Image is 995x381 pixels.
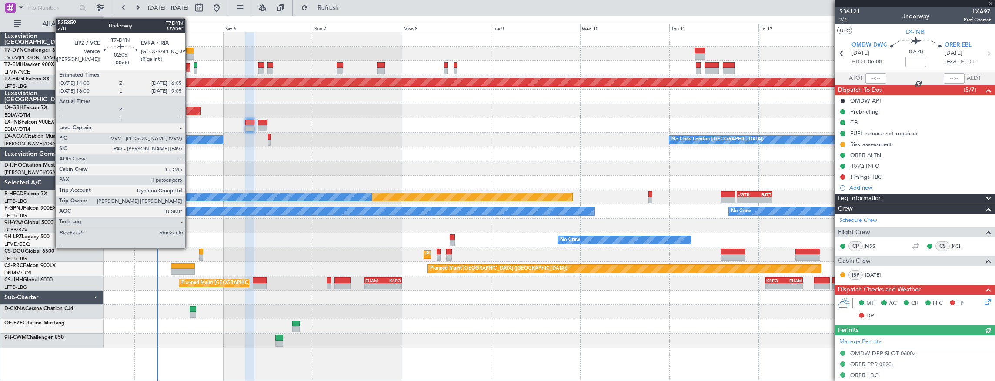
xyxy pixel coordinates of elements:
[838,194,882,204] span: Leg Information
[105,17,120,25] div: [DATE]
[4,335,64,340] a: 9H-CWMChallenger 850
[865,271,885,279] a: [DATE]
[224,24,313,32] div: Sat 6
[4,206,56,211] a: F-GPNJFalcon 900EX
[4,234,22,240] span: 9H-LPZ
[766,284,784,289] div: -
[669,24,758,32] div: Thu 11
[839,7,860,16] span: 536121
[365,278,383,283] div: EHAM
[4,212,27,219] a: LFPB/LBG
[905,27,925,37] span: LX-INB
[4,134,24,139] span: LX-AOA
[4,321,65,326] a: OE-FZECitation Mustang
[850,151,881,159] div: ORER ALTN
[849,184,991,191] div: Add new
[738,197,755,203] div: -
[4,249,54,254] a: CS-DOUGlobal 6500
[4,335,27,340] span: 9H-CWM
[4,227,27,233] a: FCBB/BZV
[23,21,92,27] span: All Aircraft
[784,278,802,283] div: EHAM
[851,49,869,58] span: [DATE]
[4,62,21,67] span: T7-EMI
[945,58,958,67] span: 08:20
[839,16,860,23] span: 2/4
[134,24,224,32] div: Fri 5
[758,24,848,32] div: Fri 12
[967,74,981,83] span: ALDT
[4,191,47,197] a: F-HECDFalcon 7X
[4,48,24,53] span: T7-DYN
[851,58,866,67] span: ETOT
[4,62,57,67] a: T7-EMIHawker 900XP
[851,41,887,50] span: OMDW DWC
[4,191,23,197] span: F-HECD
[426,248,563,261] div: Planned Maint [GEOGRAPHIC_DATA] ([GEOGRAPHIC_DATA])
[964,7,991,16] span: LXA97
[4,234,50,240] a: 9H-LPZLegacy 500
[837,27,852,34] button: UTC
[766,278,784,283] div: KSFO
[850,162,880,170] div: IRAQ INFO
[4,277,53,283] a: CS-JHHGlobal 6000
[4,263,23,268] span: CS-RRC
[850,140,892,148] div: Risk assessment
[784,284,802,289] div: -
[297,1,349,15] button: Refresh
[4,120,73,125] a: LX-INBFalcon 900EX EASy II
[4,126,30,133] a: EDLW/DTM
[491,24,580,32] div: Tue 9
[4,112,30,118] a: EDLW/DTM
[935,241,950,251] div: CS
[850,173,882,180] div: Timings TBC
[4,54,58,61] a: EVRA/[PERSON_NAME]
[4,255,27,262] a: LFPB/LBG
[4,198,27,204] a: LFPB/LBG
[4,48,61,53] a: T7-DYNChallenger 604
[945,41,972,50] span: ORER EBL
[4,105,23,110] span: LX-GBH
[4,321,23,326] span: OE-FZE
[4,169,56,176] a: [PERSON_NAME]/QSA
[148,4,189,12] span: [DATE] - [DATE]
[755,192,771,197] div: RJTT
[838,227,870,237] span: Flight Crew
[310,5,347,11] span: Refresh
[4,249,25,254] span: CS-DOU
[4,306,25,311] span: D-CKNA
[865,242,885,250] a: NSS
[580,24,669,32] div: Wed 10
[4,69,30,75] a: LFMN/NCE
[4,163,64,168] a: D-IJHOCitation Mustang
[4,77,50,82] a: T7-EAGLFalcon 8X
[838,85,882,95] span: Dispatch To-Dos
[755,197,771,203] div: -
[839,216,877,225] a: Schedule Crew
[838,285,921,295] span: Dispatch Checks and Weather
[313,24,402,32] div: Sun 7
[889,299,897,308] span: AC
[4,277,23,283] span: CS-JHH
[868,58,882,67] span: 06:00
[4,220,24,225] span: 9H-YAA
[402,24,491,32] div: Mon 8
[430,262,567,275] div: Planned Maint [GEOGRAPHIC_DATA] ([GEOGRAPHIC_DATA])
[850,97,881,104] div: OMDW API
[383,284,401,289] div: -
[4,140,56,147] a: [PERSON_NAME]/QSA
[850,108,878,115] div: Prebriefing
[911,299,918,308] span: CR
[957,299,964,308] span: FP
[849,74,863,83] span: ATOT
[4,120,21,125] span: LX-INB
[901,12,929,21] div: Underway
[4,241,30,247] a: LFMD/CEQ
[4,263,56,268] a: CS-RRCFalcon 900LX
[738,192,755,197] div: UGTB
[961,58,975,67] span: ELDT
[4,284,27,291] a: LFPB/LBG
[952,242,972,250] a: KCH
[365,284,383,289] div: -
[945,49,962,58] span: [DATE]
